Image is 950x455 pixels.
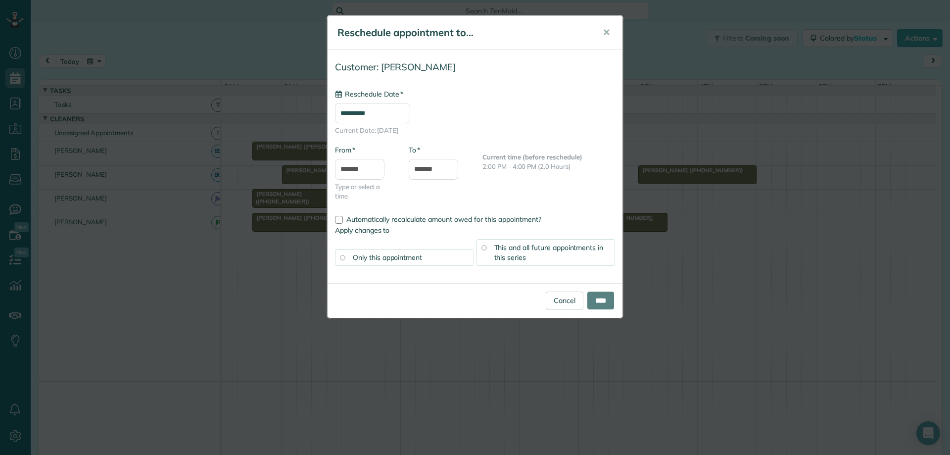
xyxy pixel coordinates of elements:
[482,162,615,171] p: 2:00 PM - 4:00 PM (2.0 Hours)
[335,225,615,235] label: Apply changes to
[546,292,583,309] a: Cancel
[335,182,394,201] span: Type or select a time
[603,27,610,38] span: ✕
[346,215,541,224] span: Automatically recalculate amount owed for this appointment?
[340,255,345,260] input: Only this appointment
[482,153,582,161] b: Current time (before reschedule)
[335,62,615,72] h4: Customer: [PERSON_NAME]
[335,126,615,135] span: Current Date: [DATE]
[481,245,486,250] input: This and all future appointments in this series
[335,89,403,99] label: Reschedule Date
[494,243,604,262] span: This and all future appointments in this series
[409,145,420,155] label: To
[353,253,422,262] span: Only this appointment
[335,145,355,155] label: From
[337,26,589,40] h5: Reschedule appointment to...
